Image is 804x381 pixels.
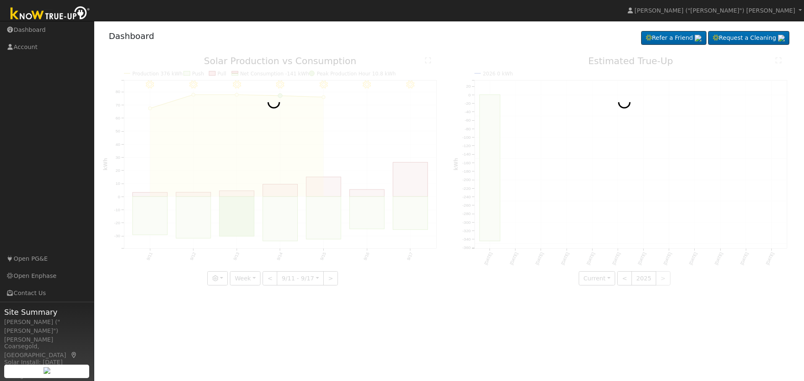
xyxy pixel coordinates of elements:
[6,5,94,23] img: Know True-Up
[4,318,90,344] div: [PERSON_NAME] ("[PERSON_NAME]") [PERSON_NAME]
[44,367,50,374] img: retrieve
[634,7,795,14] span: [PERSON_NAME] ("[PERSON_NAME]") [PERSON_NAME]
[109,31,155,41] a: Dashboard
[641,31,706,45] a: Refer a Friend
[708,31,789,45] a: Request a Cleaning
[4,306,90,318] span: Site Summary
[70,352,78,358] a: Map
[778,35,785,41] img: retrieve
[4,342,90,360] div: Coarsegold, [GEOGRAPHIC_DATA]
[4,358,90,367] div: Solar Install: [DATE]
[4,365,90,373] div: System Size: 16.40 kW
[695,35,701,41] img: retrieve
